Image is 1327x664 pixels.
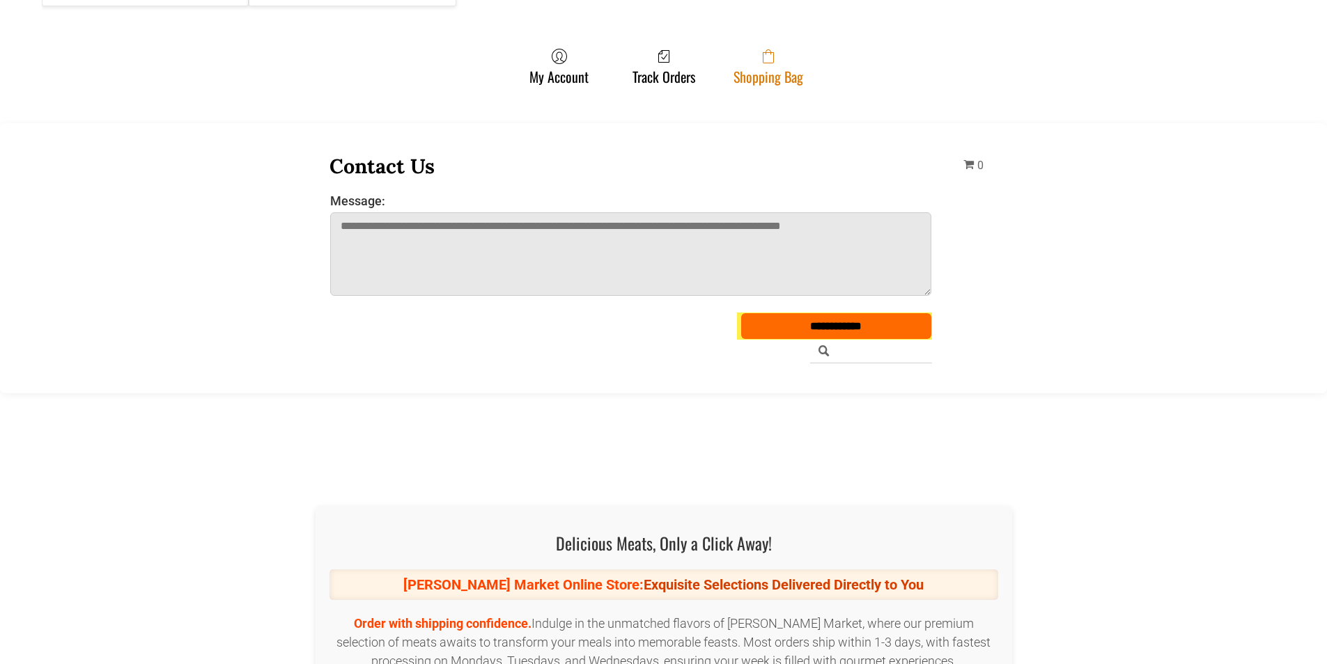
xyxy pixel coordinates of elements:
[329,153,933,179] h3: Contact Us
[626,48,702,85] a: Track Orders
[329,569,998,600] div: [PERSON_NAME] Market Online Store:
[977,159,984,172] span: 0
[522,48,596,85] a: My Account
[330,193,932,208] label: Message:
[329,530,998,555] h1: Delicious Meats, Only a Click Away!
[644,576,924,593] strong: Exquisite Selections Delivered Directly to You
[727,48,810,85] a: Shopping Bag
[354,616,531,631] span: Order with shipping confidence.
